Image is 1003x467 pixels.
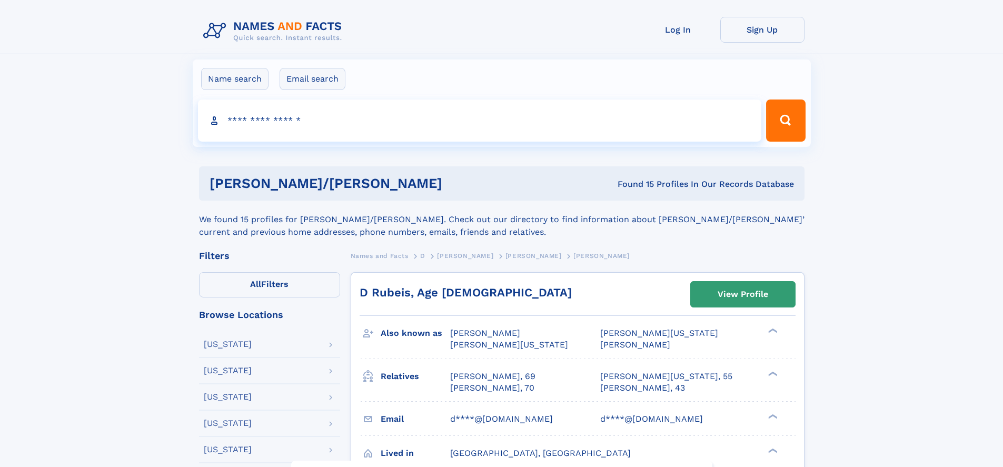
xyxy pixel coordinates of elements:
div: Found 15 Profiles In Our Records Database [530,178,794,190]
span: [PERSON_NAME] [450,328,520,338]
div: [US_STATE] [204,419,252,428]
span: [PERSON_NAME] [600,340,670,350]
a: [PERSON_NAME], 43 [600,382,685,394]
span: [PERSON_NAME] [573,252,630,260]
a: [PERSON_NAME][US_STATE], 55 [600,371,732,382]
div: ❯ [766,447,778,454]
div: Browse Locations [199,310,340,320]
div: ❯ [766,327,778,334]
span: [PERSON_NAME] [437,252,493,260]
div: ❯ [766,413,778,420]
a: [PERSON_NAME] [505,249,562,262]
h3: Relatives [381,367,450,385]
a: [PERSON_NAME], 69 [450,371,535,382]
span: [PERSON_NAME][US_STATE] [450,340,568,350]
div: ❯ [766,370,778,377]
a: [PERSON_NAME], 70 [450,382,534,394]
h3: Lived in [381,444,450,462]
label: Email search [280,68,345,90]
span: D [420,252,425,260]
a: View Profile [691,282,795,307]
div: [US_STATE] [204,340,252,349]
button: Search Button [766,100,805,142]
img: Logo Names and Facts [199,17,351,45]
label: Filters [199,272,340,297]
h3: Also known as [381,324,450,342]
span: All [250,279,261,289]
a: Sign Up [720,17,805,43]
div: We found 15 profiles for [PERSON_NAME]/[PERSON_NAME]. Check out our directory to find information... [199,201,805,239]
span: [PERSON_NAME][US_STATE] [600,328,718,338]
a: D Rubeis, Age [DEMOGRAPHIC_DATA] [360,286,572,299]
h3: Email [381,410,450,428]
a: Names and Facts [351,249,409,262]
input: search input [198,100,762,142]
div: View Profile [718,282,768,306]
h1: [PERSON_NAME]/[PERSON_NAME] [210,177,530,190]
a: Log In [636,17,720,43]
span: [PERSON_NAME] [505,252,562,260]
a: [PERSON_NAME] [437,249,493,262]
label: Name search [201,68,269,90]
div: [US_STATE] [204,445,252,454]
span: [GEOGRAPHIC_DATA], [GEOGRAPHIC_DATA] [450,448,631,458]
div: [US_STATE] [204,366,252,375]
a: D [420,249,425,262]
div: [US_STATE] [204,393,252,401]
div: Filters [199,251,340,261]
